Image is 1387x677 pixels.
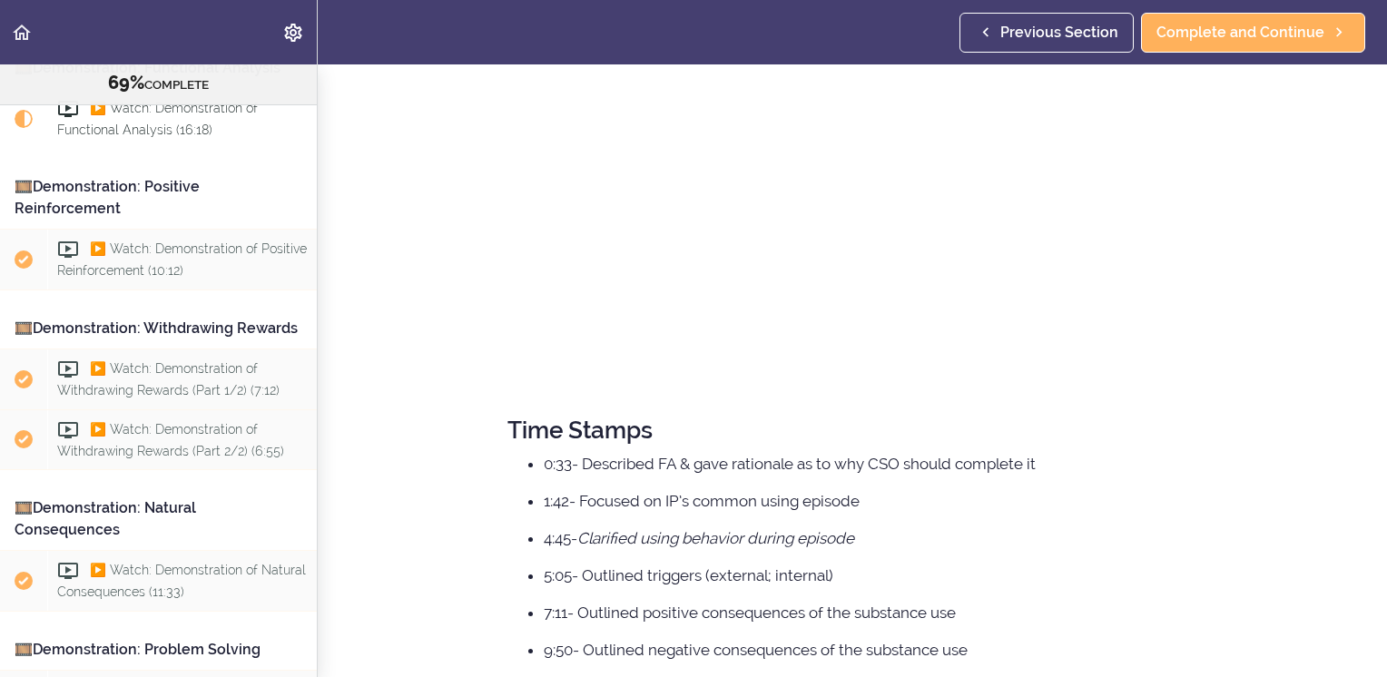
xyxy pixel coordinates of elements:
li: 4:45- [544,526,1197,550]
span: ▶️ Watch: Demonstration of Withdrawing Rewards (Part 2/2) (6:55) [57,422,284,457]
svg: Settings Menu [282,22,304,44]
span: ▶️ Watch: Demonstration of Natural Consequences (11:33) [57,564,306,599]
span: Complete and Continue [1156,22,1324,44]
a: Previous Section [959,13,1134,53]
li: 1:42- Focused on IP’s common using episode [544,489,1197,513]
svg: Back to course curriculum [11,22,33,44]
span: 69% [108,72,144,93]
li: 0:33- Described FA & gave rationale as to why CSO should complete it [544,452,1197,476]
li: 7:11- Outlined positive consequences of the substance use [544,601,1197,624]
h2: Time Stamps [507,417,1197,444]
li: 5:05- Outlined triggers (external; internal) [544,564,1197,587]
span: ▶️ Watch: Demonstration of Withdrawing Rewards (Part 1/2) (7:12) [57,361,280,397]
li: 9:50- Outlined negative consequences of the substance use [544,638,1197,662]
em: Clarified using behavior during episode [577,529,854,547]
span: Previous Section [1000,22,1118,44]
span: ▶️ Watch: Demonstration of Positive Reinforcement (10:12) [57,241,307,277]
a: Complete and Continue [1141,13,1365,53]
div: COMPLETE [23,72,294,95]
